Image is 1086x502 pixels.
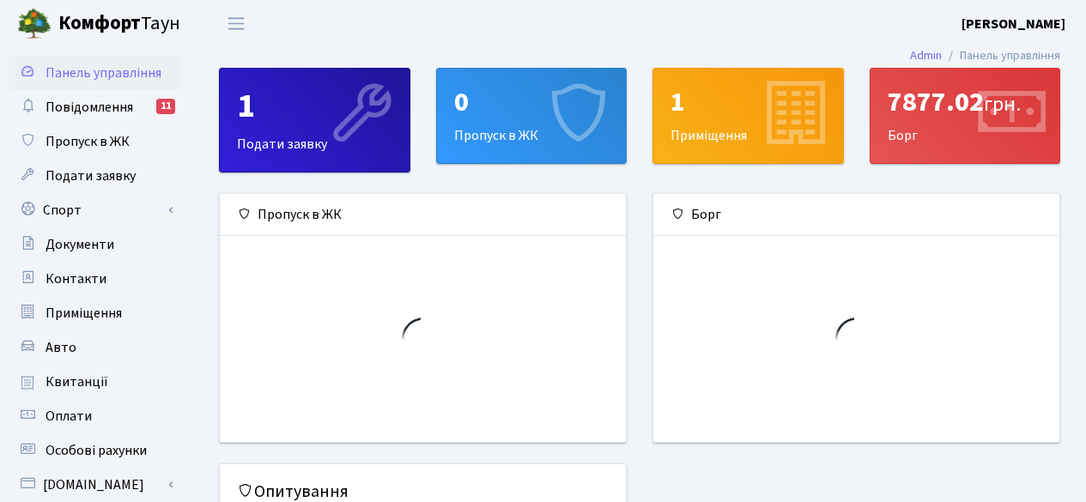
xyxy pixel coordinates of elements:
[888,86,1043,118] div: 7877.02
[220,194,626,236] div: Пропуск в ЖК
[58,9,141,37] b: Комфорт
[46,407,92,426] span: Оплати
[46,132,130,151] span: Пропуск в ЖК
[437,69,627,163] div: Пропуск в ЖК
[46,98,133,117] span: Повідомлення
[436,68,628,164] a: 0Пропуск в ЖК
[46,441,147,460] span: Особові рахунки
[220,69,410,172] div: Подати заявку
[942,46,1060,65] li: Панель управління
[9,227,180,262] a: Документи
[9,468,180,502] a: [DOMAIN_NAME]
[962,15,1065,33] b: [PERSON_NAME]
[9,399,180,433] a: Оплати
[9,159,180,193] a: Подати заявку
[962,14,1065,34] a: [PERSON_NAME]
[9,124,180,159] a: Пропуск в ЖК
[237,86,392,127] div: 1
[9,296,180,330] a: Приміщення
[46,304,122,323] span: Приміщення
[46,269,106,288] span: Контакти
[9,193,180,227] a: Спорт
[156,99,175,114] div: 11
[9,365,180,399] a: Квитанції
[884,38,1086,74] nav: breadcrumb
[653,194,1059,236] div: Борг
[215,9,258,38] button: Переключити навігацію
[652,68,844,164] a: 1Приміщення
[46,166,136,185] span: Подати заявку
[17,7,52,41] img: logo.png
[9,330,180,365] a: Авто
[910,46,942,64] a: Admin
[454,86,610,118] div: 0
[9,433,180,468] a: Особові рахунки
[46,372,108,391] span: Квитанції
[9,56,180,90] a: Панель управління
[9,90,180,124] a: Повідомлення11
[46,235,114,254] span: Документи
[653,69,843,163] div: Приміщення
[670,86,826,118] div: 1
[9,262,180,296] a: Контакти
[219,68,410,172] a: 1Подати заявку
[237,481,609,502] h5: Опитування
[871,69,1060,163] div: Борг
[46,338,76,357] span: Авто
[46,64,161,82] span: Панель управління
[58,9,180,39] span: Таун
